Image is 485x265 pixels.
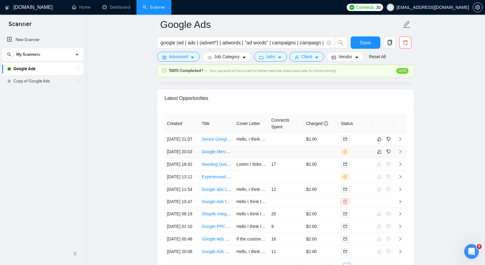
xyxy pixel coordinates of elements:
[343,162,347,166] span: mail
[398,175,402,179] span: right
[269,158,304,171] td: 17
[199,196,234,208] td: Google Ads for Law Firm (Criminal Defense)
[343,237,347,241] span: mail
[165,196,200,208] td: [DATE] 10:47
[464,244,479,259] iframe: Intercom live chat
[266,53,275,60] span: Jobs
[398,212,402,216] span: right
[269,245,304,258] td: 11
[202,211,285,216] a: Shopify Integration Advisor for Google Tools
[161,39,324,47] input: Search Freelance Jobs...
[343,150,347,153] span: close-circle
[202,149,310,154] a: Google Merchant Center Expert for Shopify Dropshipping
[398,187,402,191] span: right
[165,183,200,196] td: [DATE] 11:54
[343,225,347,228] span: mail
[295,55,299,60] span: user
[398,224,402,229] span: right
[75,66,80,71] span: holder
[160,17,401,32] input: Scanner name...
[304,208,338,220] td: $2.00
[269,208,304,220] td: 20
[356,4,375,11] span: Connects:
[199,114,234,133] th: Title
[73,251,79,257] span: double-left
[269,220,304,233] td: 9
[165,208,200,220] td: [DATE] 08:19
[202,52,252,62] button: barsJob Categorycaret-down
[335,36,347,49] button: search
[190,55,195,60] span: caret-down
[199,245,234,258] td: Google Ads Manager for Shopping and Search Campaigns
[343,175,347,179] span: close-circle
[398,162,402,166] span: right
[165,220,200,233] td: [DATE] 01:10
[396,68,409,74] span: 100%
[165,171,200,183] td: [DATE] 13:12
[384,40,396,45] span: copy
[7,34,78,46] a: New Scanner
[199,158,234,171] td: Needing Google Pay Per Click expert to assist us in maximizing our ROI
[5,3,9,13] img: logo
[473,5,482,10] span: setting
[165,146,200,158] td: [DATE] 20:03
[376,135,383,143] button: like
[234,114,269,133] th: Cover Letter
[2,48,83,87] li: My Scanners
[304,233,338,245] td: $2.00
[332,55,336,60] span: idcard
[202,174,283,179] a: Experienced Google Ads Manager Needed
[385,148,392,155] button: dislike
[403,21,411,28] span: edit
[199,233,234,245] td: Google Ads HOURLY GURU
[385,135,392,143] button: dislike
[398,150,402,154] span: right
[202,162,338,167] a: Needing Google Pay Per Click expert to assist us in maximizing our ROI
[335,40,347,45] span: search
[72,5,90,10] a: homeHome
[301,53,312,60] span: Client
[202,187,306,192] a: Google ads campaign setup and monthly management
[242,55,246,60] span: caret-down
[355,55,359,60] span: caret-down
[304,220,338,233] td: $2.00
[376,148,383,155] button: like
[376,4,381,11] span: 30
[360,39,371,47] span: Save
[143,5,165,10] a: searchScanner
[2,34,83,46] li: New Scanner
[199,133,234,146] td: Senior Google Ads Expert for Plumbing companies
[304,158,338,171] td: $2.00
[165,89,406,107] div: Latest Opportunities
[343,250,347,253] span: mail
[169,67,203,74] span: 100% Completed !
[202,224,291,229] a: Google PPC Specialist (Real Estate Lead Gen)
[384,36,396,49] button: copy
[278,55,282,60] span: caret-down
[304,183,338,196] td: $2.00
[165,245,200,258] td: [DATE] 20:08
[202,199,286,204] a: Google Ads for Law Firm (Criminal Defense)
[4,50,14,59] button: search
[165,133,200,146] td: [DATE] 21:07
[473,2,483,12] button: setting
[324,121,328,126] span: info-circle
[398,237,402,241] span: right
[259,55,263,60] span: folder
[369,53,386,60] a: Reset All
[103,5,130,10] a: dashboardDashboard
[338,53,352,60] span: Vendor
[327,41,331,45] span: info-circle
[477,244,482,249] span: 9
[351,36,380,49] button: Save
[165,114,200,133] th: Created
[165,158,200,171] td: [DATE] 18:42
[254,52,287,62] button: folderJobscaret-down
[377,149,382,154] span: like
[349,5,354,10] img: upwork-logo.png
[399,36,412,49] button: delete
[304,245,338,258] td: $2.00
[199,146,234,158] td: Google Merchant Center Expert for Shopify Dropshipping
[400,40,411,45] span: delete
[202,137,298,142] a: Senior Google Ads Expert for Plumbing companies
